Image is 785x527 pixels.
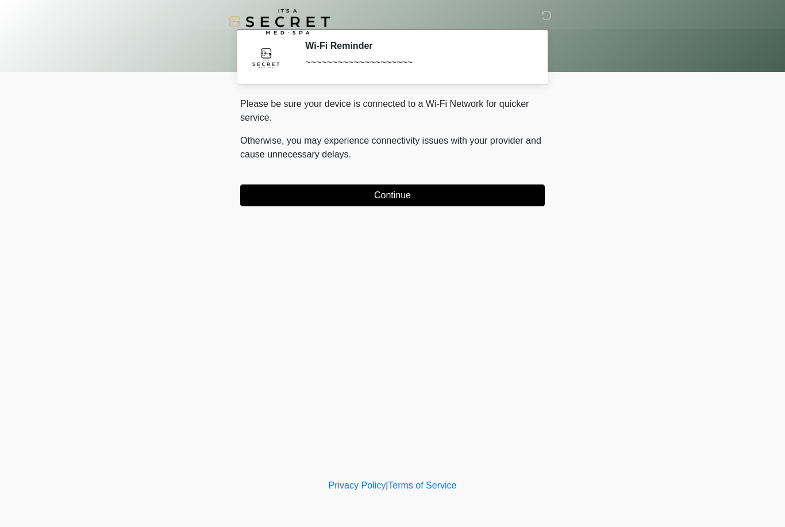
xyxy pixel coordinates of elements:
a: | [386,480,388,490]
div: ~~~~~~~~~~~~~~~~~~~~ [305,56,528,70]
p: Otherwise, you may experience connectivity issues with your provider and cause unnecessary delays [240,134,545,161]
img: Agent Avatar [249,40,283,75]
p: Please be sure your device is connected to a Wi-Fi Network for quicker service. [240,97,545,125]
span: . [349,149,351,159]
h2: Wi-Fi Reminder [305,40,528,51]
img: It's A Secret Med Spa Logo [229,9,330,34]
a: Terms of Service [388,480,456,490]
a: Privacy Policy [329,480,386,490]
button: Continue [240,184,545,206]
